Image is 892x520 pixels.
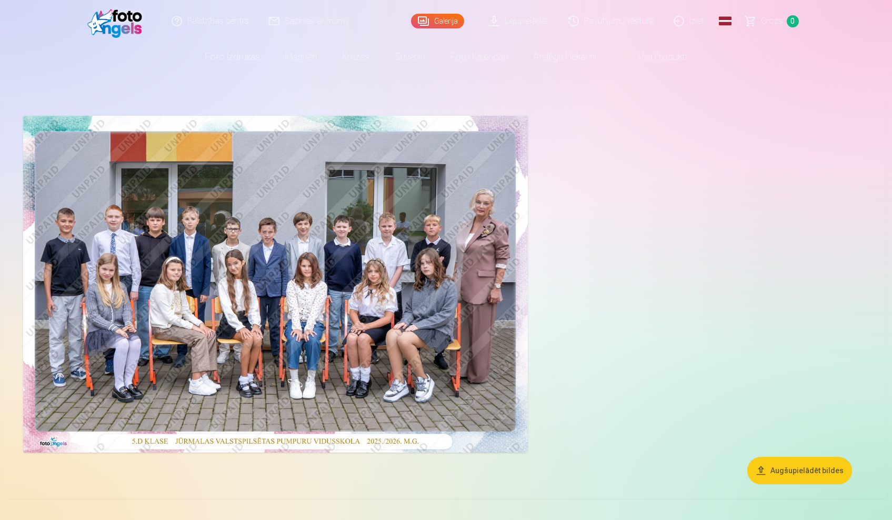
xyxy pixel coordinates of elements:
[382,42,438,72] a: Suvenīri
[87,4,148,38] img: /fa3
[787,15,799,27] span: 0
[329,42,382,72] a: Krūzes
[193,42,273,72] a: Foto izdrukas
[609,42,699,72] a: Visi produkti
[520,42,609,72] a: Atslēgu piekariņi
[438,42,520,72] a: Foto kalendāri
[761,15,783,27] span: Grozs
[747,457,852,484] button: Augšupielādēt bildes
[273,42,329,72] a: Magnēti
[411,14,464,28] a: Galerija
